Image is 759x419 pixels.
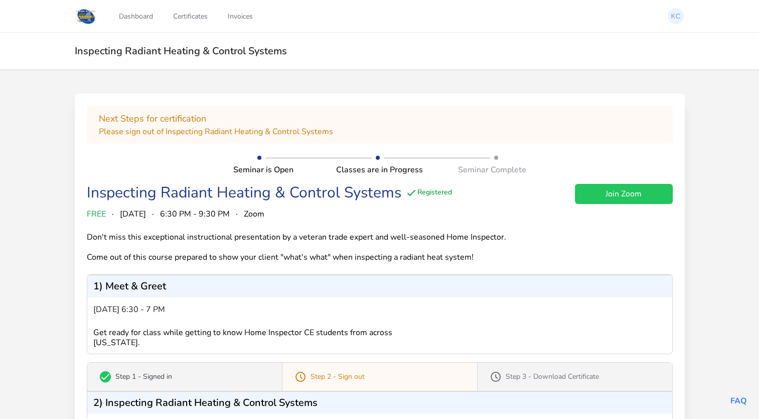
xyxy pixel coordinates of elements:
[87,232,526,262] div: Don't miss this exceptional instructional presentation by a veteran trade expert and well-seasone...
[506,372,599,382] p: Step 3 - Download Certificate
[311,372,365,382] p: Step 2 - Sign out
[478,363,672,391] a: Step 3 - Download Certificate
[730,395,747,406] a: FAQ
[160,208,230,220] span: 6:30 PM - 9:30 PM
[668,8,684,24] img: Ken Carr
[75,45,685,57] h2: Inspecting Radiant Heating & Control Systems
[87,184,401,202] div: Inspecting Radiant Heating & Control Systems
[99,112,661,126] h2: Next Steps for certification
[93,303,165,316] span: [DATE] 6:30 - 7 pm
[233,164,331,176] div: Seminar is Open
[112,208,114,220] span: ·
[93,281,166,291] p: 1) Meet & Greet
[87,208,106,220] span: FREE
[236,208,238,220] span: ·
[152,208,154,220] span: ·
[115,372,172,382] p: Step 1 - Signed in
[75,7,97,25] img: Logo
[428,164,526,176] div: Seminar Complete
[575,184,673,204] a: Join Zoom
[244,208,264,220] span: Zoom
[93,398,318,408] p: 2) Inspecting Radiant Heating & Control Systems
[405,187,452,199] div: Registered
[93,328,427,348] div: Get ready for class while getting to know Home Inspector CE students from across [US_STATE].
[331,164,428,176] div: Classes are in Progress
[120,208,146,220] span: [DATE]
[99,126,661,138] p: Please sign out of Inspecting Radiant Heating & Control Systems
